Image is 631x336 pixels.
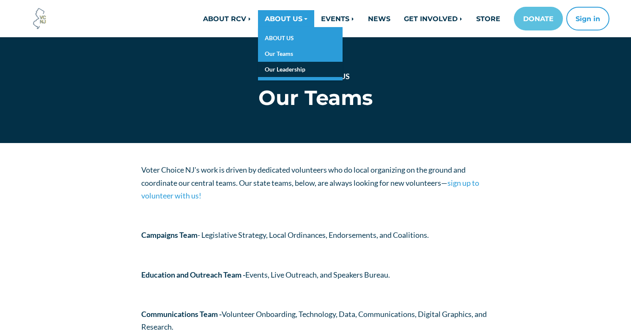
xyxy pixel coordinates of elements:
a: DONATE [514,7,563,30]
p: Voter Choice NJ's work is driven by dedicated volunteers who do local organizing on the ground an... [141,163,490,202]
nav: breadcrumb [171,71,460,85]
nav: Main navigation [134,7,609,30]
p: Events, Live Outreach, and Speakers Bureau. [141,268,490,281]
a: Home [281,72,302,81]
a: STORE [469,10,507,27]
a: Our Leadership [258,62,343,77]
a: ABOUT US [258,10,314,27]
button: Sign in or sign up [566,7,609,30]
a: ABOUT US [258,30,343,46]
a: Our Teams [258,46,343,62]
strong: Education and Outreach Team - [141,270,245,279]
p: - Legislative Strategy, Local Ordinances, Endorsements, and Coalitions. [141,229,490,242]
a: EVENTS [314,10,361,27]
img: Voter Choice NJ [28,7,51,30]
a: ABOUT US [312,72,350,81]
div: ABOUT US [258,27,343,80]
a: ABOUT RCV [196,10,258,27]
a: GET INVOLVED [397,10,469,27]
h1: Our Teams [141,85,490,110]
p: Volunteer Onboarding, Technology, Data, Communications, Digital Graphics, and Research. [141,308,490,333]
a: NEWS [361,10,397,27]
strong: Campaigns Team [141,230,198,240]
strong: Communications Team - [141,309,222,319]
